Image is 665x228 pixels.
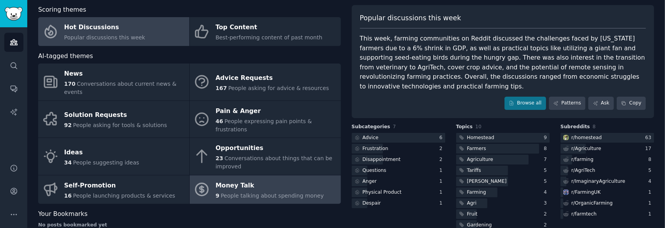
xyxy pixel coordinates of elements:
[561,144,654,154] a: r/Agriculture17
[588,97,614,110] a: Ask
[363,200,381,207] div: Despair
[561,124,590,131] span: Subreddits
[215,118,312,133] span: People expressing pain points & frustrations
[38,5,86,15] span: Scoring themes
[561,155,654,164] a: r/farming8
[648,156,654,163] div: 8
[73,122,167,128] span: People asking for tools & solutions
[228,85,329,91] span: People asking for advice & resources
[352,124,390,131] span: Subcategories
[544,156,550,163] div: 7
[393,124,396,129] span: 7
[363,189,402,196] div: Physical Product
[215,193,219,199] span: 9
[544,200,550,207] div: 3
[38,209,88,219] span: Your Bookmarks
[456,198,550,208] a: Agri3
[363,156,401,163] div: Disappointment
[439,156,445,163] div: 2
[648,200,654,207] div: 1
[64,179,175,192] div: Self-Promotion
[561,187,654,197] a: FarmingUKr/FarmingUK1
[648,211,654,218] div: 1
[561,198,654,208] a: r/OrganicFarming1
[645,145,654,152] div: 17
[352,144,445,154] a: Frustration2
[504,97,546,110] a: Browse all
[190,64,341,101] a: Advice Requests167People asking for advice & resources
[64,68,185,80] div: News
[456,209,550,219] a: Fruit2
[467,156,493,163] div: Agriculture
[467,200,477,207] div: Agri
[64,193,72,199] span: 16
[352,155,445,164] a: Disappointment2
[648,189,654,196] div: 1
[190,101,341,138] a: Pain & Anger46People expressing pain points & frustrations
[439,145,445,152] div: 2
[64,81,176,95] span: Conversations about current news & events
[190,138,341,175] a: Opportunities23Conversations about things that can be improved
[544,178,550,185] div: 5
[617,97,646,110] button: Copy
[561,133,654,143] a: homesteadr/homestead63
[215,155,223,161] span: 23
[572,134,602,141] div: r/ homestead
[456,133,550,143] a: Homestead9
[64,122,72,128] span: 92
[572,211,597,218] div: r/ farmtech
[38,64,189,101] a: News170Conversations about current news & events
[572,156,594,163] div: r/ farming
[572,178,625,185] div: r/ ImaginaryAgriculture
[648,178,654,185] div: 4
[73,159,139,166] span: People suggesting ideas
[544,189,550,196] div: 4
[572,167,595,174] div: r/ AgriTech
[363,178,377,185] div: Anger
[363,167,386,174] div: Questions
[467,134,494,141] div: Homestead
[475,124,482,129] span: 10
[363,145,388,152] div: Frustration
[572,189,601,196] div: r/ FarmingUK
[64,21,145,34] div: Hot Discussions
[64,81,76,87] span: 170
[221,193,324,199] span: People talking about spending money
[439,200,445,207] div: 1
[439,178,445,185] div: 1
[467,211,478,218] div: Fruit
[215,72,329,84] div: Advice Requests
[215,21,322,34] div: Top Content
[215,155,332,170] span: Conversations about things that can be improved
[439,167,445,174] div: 1
[363,134,379,141] div: Advice
[5,7,23,21] img: GummySearch logo
[572,200,613,207] div: r/ OrganicFarming
[64,159,72,166] span: 34
[215,179,324,192] div: Money Talk
[215,105,337,117] div: Pain & Anger
[456,177,550,186] a: [PERSON_NAME]5
[360,13,461,23] span: Popular discussions this week
[544,134,550,141] div: 9
[456,144,550,154] a: Farmers8
[544,211,550,218] div: 2
[64,109,167,122] div: Solution Requests
[38,101,189,138] a: Solution Requests92People asking for tools & solutions
[215,85,227,91] span: 167
[352,177,445,186] a: Anger1
[563,135,569,140] img: homestead
[215,142,337,155] div: Opportunities
[38,175,189,204] a: Self-Promotion16People launching products & services
[456,187,550,197] a: Farming4
[352,133,445,143] a: Advice6
[467,189,486,196] div: Farming
[64,34,145,41] span: Popular discussions this week
[190,17,341,46] a: Top ContentBest-performing content of past month
[352,187,445,197] a: Physical Product1
[549,97,586,110] a: Patterns
[360,34,646,91] div: This week, farming communities on Reddit discussed the challenges faced by [US_STATE] farmers due...
[64,146,139,159] div: Ideas
[593,124,596,129] span: 8
[439,189,445,196] div: 1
